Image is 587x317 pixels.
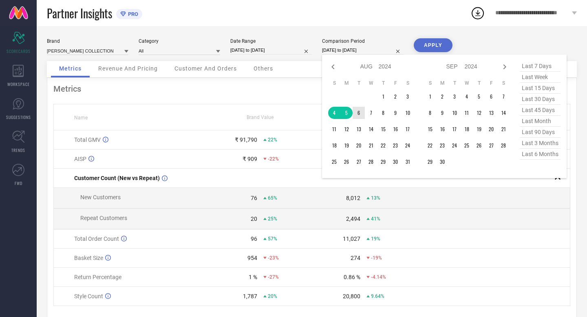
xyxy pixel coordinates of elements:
span: -4.14% [371,274,386,280]
td: Tue Sep 03 2024 [448,90,461,103]
th: Thursday [377,80,389,86]
span: AISP [74,156,86,162]
span: -23% [268,255,279,261]
span: Customer Count (New vs Repeat) [74,175,160,181]
th: Saturday [402,80,414,86]
div: 274 [351,255,360,261]
span: 13% [371,195,380,201]
span: last week [520,72,561,83]
td: Mon Sep 23 2024 [436,139,448,152]
td: Thu Aug 08 2024 [377,107,389,119]
input: Select comparison period [322,46,404,55]
td: Thu Aug 01 2024 [377,90,389,103]
span: PRO [126,11,138,17]
span: 25% [268,216,277,222]
td: Sat Aug 03 2024 [402,90,414,103]
div: Date Range [230,38,312,44]
span: Others [254,65,273,72]
td: Fri Aug 16 2024 [389,123,402,135]
span: last month [520,116,561,127]
span: last 7 days [520,61,561,72]
td: Sun Aug 04 2024 [328,107,340,119]
td: Sat Aug 31 2024 [402,156,414,168]
span: Brand Value [247,114,274,120]
th: Thursday [473,80,485,86]
span: last 3 months [520,138,561,149]
span: -27% [268,274,279,280]
td: Wed Sep 11 2024 [461,107,473,119]
span: SCORECARDS [7,48,31,54]
td: Wed Aug 07 2024 [365,107,377,119]
span: SUGGESTIONS [6,114,31,120]
th: Tuesday [448,80,461,86]
div: 1,787 [243,293,257,299]
td: Tue Aug 27 2024 [353,156,365,168]
td: Tue Aug 13 2024 [353,123,365,135]
td: Sun Aug 11 2024 [328,123,340,135]
th: Monday [436,80,448,86]
div: 2,494 [346,216,360,222]
td: Fri Sep 20 2024 [485,123,497,135]
td: Wed Aug 14 2024 [365,123,377,135]
span: Revenue And Pricing [98,65,158,72]
td: Sat Sep 14 2024 [497,107,510,119]
td: Sun Sep 29 2024 [424,156,436,168]
span: Total GMV [74,136,101,143]
span: Repeat Customers [80,215,127,221]
span: New Customers [80,194,121,200]
td: Mon Aug 12 2024 [340,123,353,135]
td: Mon Sep 30 2024 [436,156,448,168]
div: Next month [500,62,510,72]
td: Fri Aug 23 2024 [389,139,402,152]
span: 65% [268,195,277,201]
td: Wed Aug 28 2024 [365,156,377,168]
span: 57% [268,236,277,242]
td: Mon Aug 26 2024 [340,156,353,168]
span: Basket Size [74,255,103,261]
td: Sun Sep 15 2024 [424,123,436,135]
td: Thu Sep 12 2024 [473,107,485,119]
div: Previous month [328,62,338,72]
span: last 6 months [520,149,561,160]
th: Friday [485,80,497,86]
td: Fri Aug 09 2024 [389,107,402,119]
span: Customer And Orders [174,65,237,72]
span: WORKSPACE [7,81,30,87]
div: 0.86 % [344,274,360,280]
td: Mon Aug 19 2024 [340,139,353,152]
div: 20,800 [343,293,360,299]
th: Saturday [497,80,510,86]
button: APPLY [414,38,452,52]
div: 11,027 [343,236,360,242]
div: Brand [47,38,128,44]
td: Tue Sep 10 2024 [448,107,461,119]
td: Mon Sep 16 2024 [436,123,448,135]
div: Category [139,38,220,44]
td: Wed Sep 18 2024 [461,123,473,135]
span: FWD [15,180,22,186]
span: last 45 days [520,105,561,116]
td: Thu Aug 22 2024 [377,139,389,152]
th: Sunday [328,80,340,86]
th: Tuesday [353,80,365,86]
td: Sat Sep 28 2024 [497,139,510,152]
div: Comparison Period [322,38,404,44]
td: Sun Sep 08 2024 [424,107,436,119]
span: Total Order Count [74,236,119,242]
td: Sun Aug 18 2024 [328,139,340,152]
td: Fri Aug 02 2024 [389,90,402,103]
td: Tue Sep 17 2024 [448,123,461,135]
td: Thu Aug 15 2024 [377,123,389,135]
span: Partner Insights [47,5,112,22]
td: Fri Sep 27 2024 [485,139,497,152]
span: last 15 days [520,83,561,94]
td: Tue Aug 20 2024 [353,139,365,152]
span: Return Percentage [74,274,121,280]
td: Thu Sep 05 2024 [473,90,485,103]
th: Friday [389,80,402,86]
td: Wed Aug 21 2024 [365,139,377,152]
td: Wed Sep 04 2024 [461,90,473,103]
div: 1 % [249,274,257,280]
div: 76 [251,195,257,201]
span: -22% [268,156,279,162]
